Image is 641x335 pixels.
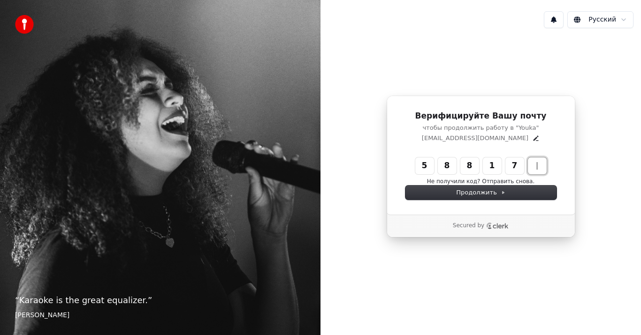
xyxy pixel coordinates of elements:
footer: [PERSON_NAME] [15,311,305,320]
button: Продолжить [405,186,557,200]
input: Enter verification code [415,157,565,174]
p: [EMAIL_ADDRESS][DOMAIN_NAME] [422,134,528,142]
button: Не получили код? Отправить снова. [427,178,534,186]
p: чтобы продолжить работу в "Youka" [405,124,557,132]
p: Secured by [453,222,484,230]
p: “ Karaoke is the great equalizer. ” [15,294,305,307]
h1: Верифицируйте Вашу почту [405,111,557,122]
a: Clerk logo [486,223,509,229]
span: Продолжить [456,188,505,197]
button: Edit [532,134,540,142]
img: youka [15,15,34,34]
